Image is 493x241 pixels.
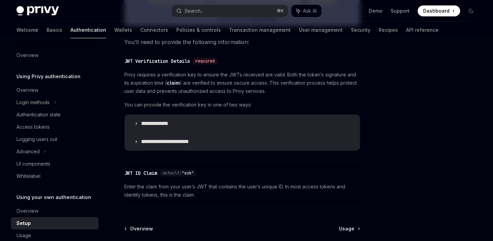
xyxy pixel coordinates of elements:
[16,72,80,81] h5: Using Privy authentication
[11,205,99,217] a: Overview
[16,111,61,119] div: Authentication state
[185,7,204,15] div: Search...
[303,8,317,14] span: Ask AI
[125,225,153,232] a: Overview
[182,170,194,176] span: "sub"
[11,109,99,121] a: Authentication state
[16,6,59,16] img: dark logo
[291,5,321,17] button: Ask AI
[229,22,291,38] a: Transaction management
[11,170,99,182] a: Whitelabel
[11,217,99,229] a: Setup
[369,8,382,14] a: Demo
[16,172,40,180] div: Whitelabel
[124,58,190,65] div: JWT Verification Details
[351,22,370,38] a: Security
[11,49,99,61] a: Overview
[379,22,398,38] a: Recipes
[11,133,99,145] a: Logging users out
[16,219,31,227] div: Setup
[16,98,50,107] div: Login methods
[423,8,450,14] span: Dashboard
[47,22,62,38] a: Basics
[124,101,360,109] span: You can provide the verification key in one of two ways:
[466,5,477,16] button: Toggle dark mode
[406,22,439,38] a: API reference
[16,135,57,143] div: Logging users out
[16,193,91,201] h5: Using your own authentication
[193,58,217,65] div: required
[130,225,153,232] span: Overview
[124,37,360,47] span: You’ll need to provide the following information:
[16,160,50,168] div: UI components
[124,71,360,95] span: Privy requires a verification key to ensure the JWTs received are valid. Both the token’s signatu...
[114,22,132,38] a: Wallets
[16,123,50,131] div: Access tokens
[172,5,288,17] button: Search...⌘K
[16,147,40,156] div: Advanced
[299,22,343,38] a: User management
[418,5,460,16] a: Dashboard
[176,22,221,38] a: Policies & controls
[11,158,99,170] a: UI components
[391,8,409,14] a: Support
[140,22,168,38] a: Connectors
[16,86,38,94] div: Overview
[339,225,354,232] span: Usage
[277,8,284,14] span: ⌘ K
[16,22,38,38] a: Welcome
[11,121,99,133] a: Access tokens
[339,225,359,232] a: Usage
[124,170,157,176] div: JWT ID Claim
[71,22,106,38] a: Authentication
[124,183,360,199] span: Enter the claim from your user’s JWT that contains the user’s unique ID. In most access tokens an...
[16,231,31,240] div: Usage
[11,84,99,96] a: Overview
[16,207,38,215] div: Overview
[163,170,182,176] span: default:
[16,51,38,59] div: Overview
[167,80,180,86] a: claim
